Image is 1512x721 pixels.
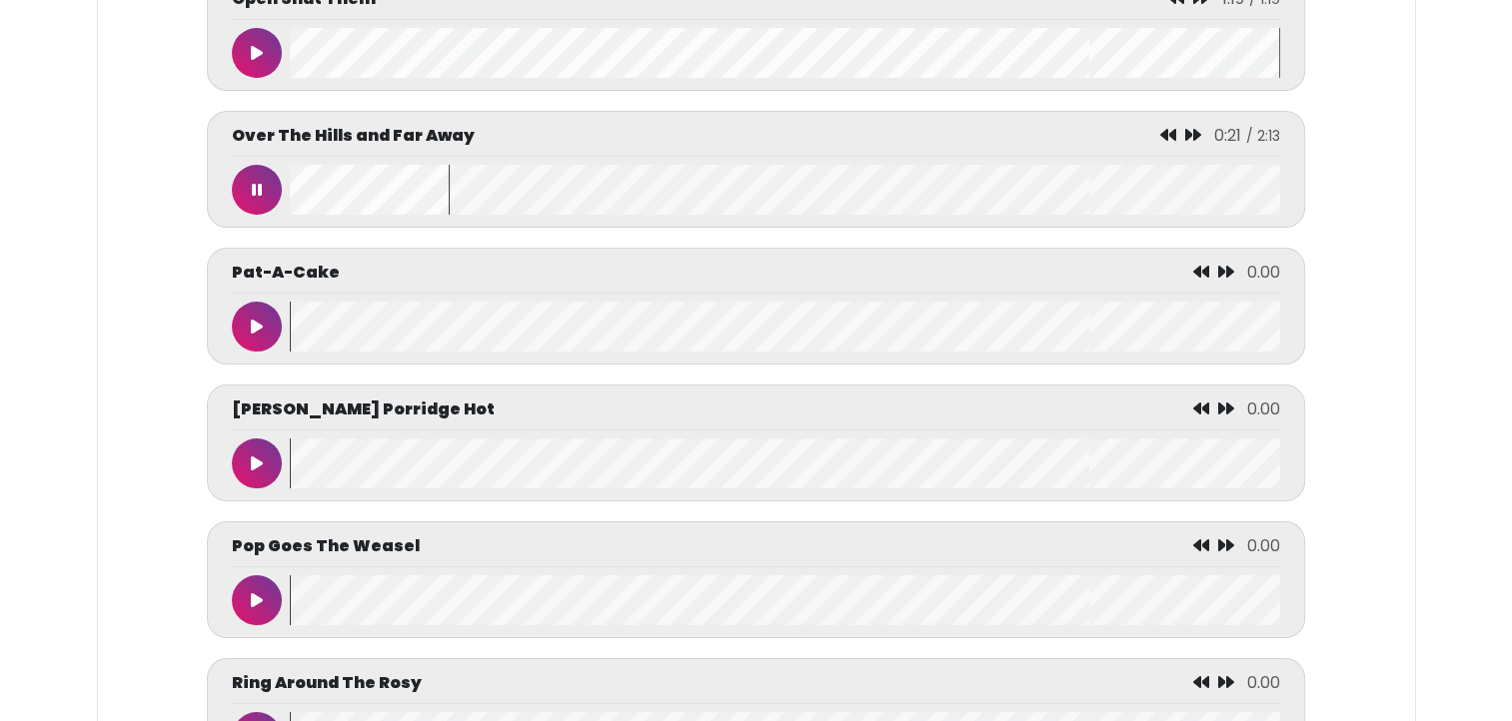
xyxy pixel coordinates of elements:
span: 0.00 [1247,534,1280,557]
p: Over The Hills and Far Away [232,124,475,148]
span: 0.00 [1247,397,1280,420]
p: Pop Goes The Weasel [232,534,420,558]
p: Pat-A-Cake [232,261,340,285]
span: 0:21 [1214,124,1241,147]
p: [PERSON_NAME] Porridge Hot [232,397,495,421]
span: / 2:13 [1246,126,1280,146]
span: 0.00 [1247,671,1280,694]
p: Ring Around The Rosy [232,671,422,695]
span: 0.00 [1247,261,1280,284]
